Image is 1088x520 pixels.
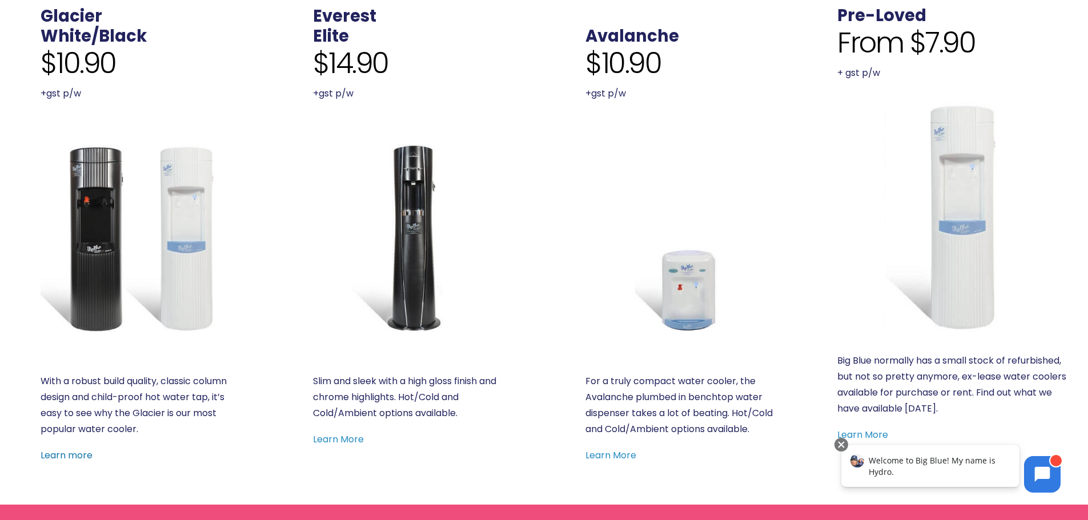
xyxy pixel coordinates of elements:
[837,353,1068,417] p: Big Blue normally has a small stock of refurbished, but not so pretty anymore, ex-lease water coo...
[313,433,364,446] a: Learn More
[313,46,388,80] span: $14.90
[829,436,1072,504] iframe: Chatbot
[41,373,230,437] p: With a robust build quality, classic column design and child-proof hot water tap, it’s easy to se...
[41,46,116,80] span: $10.90
[585,5,590,27] span: .
[837,26,975,60] span: From $7.90
[41,5,102,27] a: Glacier
[585,46,661,80] span: $10.90
[41,449,93,462] a: Learn more
[585,449,636,462] a: Learn More
[313,5,376,27] a: Everest
[837,4,926,27] a: Pre-Loved
[313,86,503,102] p: +gst p/w
[585,373,775,437] p: For a truly compact water cooler, the Avalanche plumbed in benchtop water dispenser takes a lot o...
[585,86,775,102] p: +gst p/w
[837,65,1068,81] p: + gst p/w
[41,25,147,47] a: White/Black
[585,25,679,47] a: Avalanche
[313,373,503,421] p: Slim and sleek with a high gloss finish and chrome highlights. Hot/Cold and Cold/Ambient options ...
[313,25,349,47] a: Elite
[837,428,888,441] a: Learn More
[41,86,230,102] p: +gst p/w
